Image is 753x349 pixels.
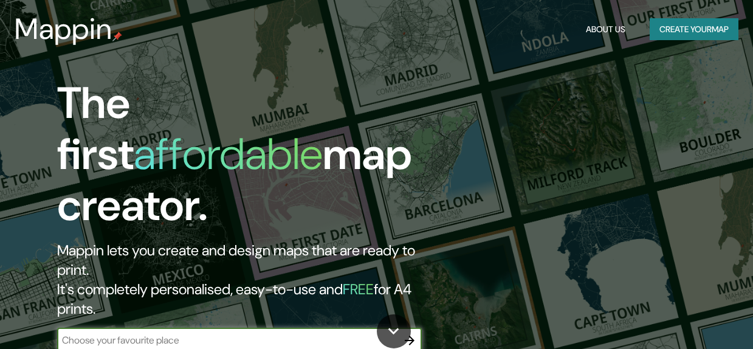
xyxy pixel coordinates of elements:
[343,280,374,299] h5: FREE
[581,18,630,41] button: About Us
[57,78,434,241] h1: The first map creator.
[650,18,738,41] button: Create yourmap
[57,241,434,319] h2: Mappin lets you create and design maps that are ready to print. It's completely personalised, eas...
[112,32,122,41] img: mappin-pin
[57,333,397,347] input: Choose your favourite place
[134,126,323,182] h1: affordable
[15,12,112,46] h3: Mappin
